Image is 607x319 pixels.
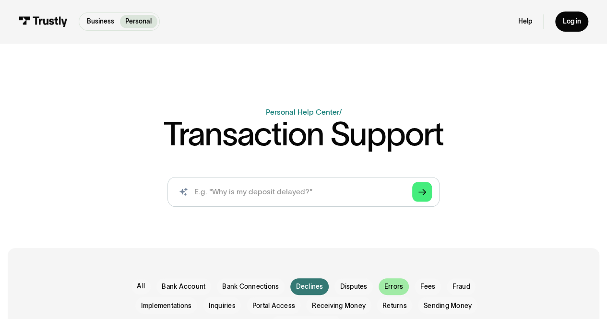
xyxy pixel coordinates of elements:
span: Fraud [452,282,470,292]
span: Implementations [141,301,192,311]
span: Portal Access [252,301,295,311]
div: All [137,282,145,291]
span: Sending Money [424,301,472,311]
a: Business [81,15,119,28]
span: Disputes [340,282,368,292]
a: Help [518,17,532,26]
a: All [131,279,151,294]
div: Log in [562,17,581,26]
img: Trustly Logo [19,16,68,26]
div: / [339,108,342,116]
span: Bank Account [162,282,205,292]
p: Business [87,17,114,27]
span: Returns [382,301,407,311]
a: Personal [120,15,157,28]
input: search [167,177,440,207]
a: Log in [555,12,588,31]
span: Bank Connections [222,282,279,292]
span: Fees [420,282,435,292]
span: Receiving Money [312,301,366,311]
p: Personal [125,17,152,27]
span: Declines [296,282,323,292]
a: Personal Help Center [266,108,339,116]
form: Search [167,177,440,207]
span: Errors [384,282,403,292]
h1: Transaction Support [164,118,443,150]
span: Inquiries [208,301,235,311]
